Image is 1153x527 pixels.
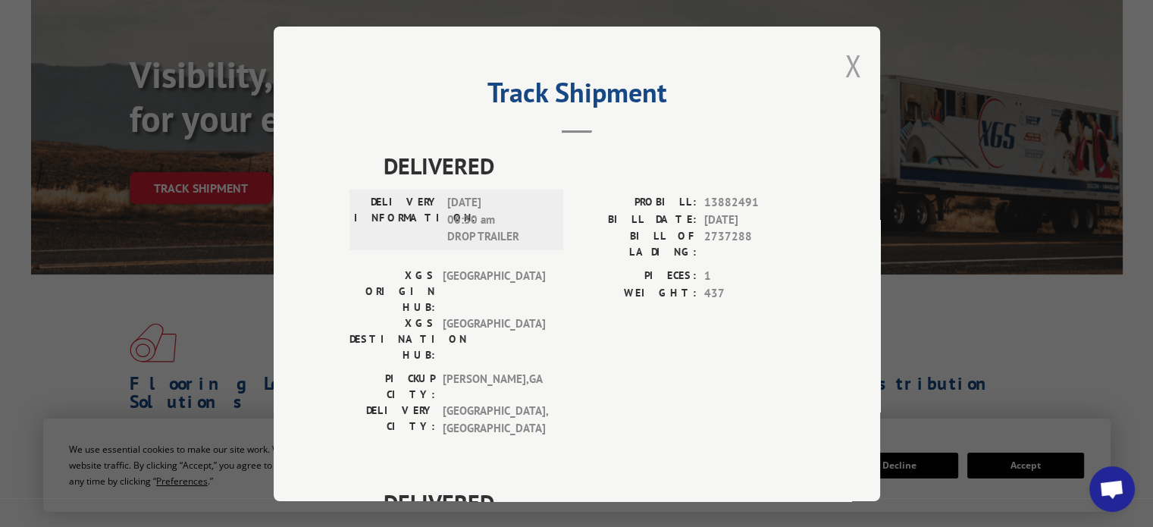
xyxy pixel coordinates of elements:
label: WEIGHT: [577,284,697,302]
span: 437 [704,284,804,302]
span: [GEOGRAPHIC_DATA] [443,268,545,315]
span: DELIVERED [384,485,804,519]
span: [DATE] 06:30 am DROP TRAILER [447,194,550,246]
label: BILL DATE: [577,211,697,228]
label: BILL OF LADING: [577,228,697,260]
button: Close modal [844,45,861,86]
label: XGS ORIGIN HUB: [349,268,435,315]
span: [GEOGRAPHIC_DATA] [443,315,545,363]
span: [GEOGRAPHIC_DATA] , [GEOGRAPHIC_DATA] [443,403,545,437]
span: [DATE] [704,211,804,228]
span: 1 [704,268,804,285]
span: 13882491 [704,194,804,212]
span: DELIVERED [384,149,804,183]
label: DELIVERY INFORMATION: [354,194,440,246]
h2: Track Shipment [349,82,804,111]
span: 2737288 [704,228,804,260]
span: [PERSON_NAME] , GA [443,371,545,403]
label: PROBILL: [577,194,697,212]
div: Open chat [1089,466,1135,512]
label: PICKUP CITY: [349,371,435,403]
label: DELIVERY CITY: [349,403,435,437]
label: PIECES: [577,268,697,285]
label: XGS DESTINATION HUB: [349,315,435,363]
